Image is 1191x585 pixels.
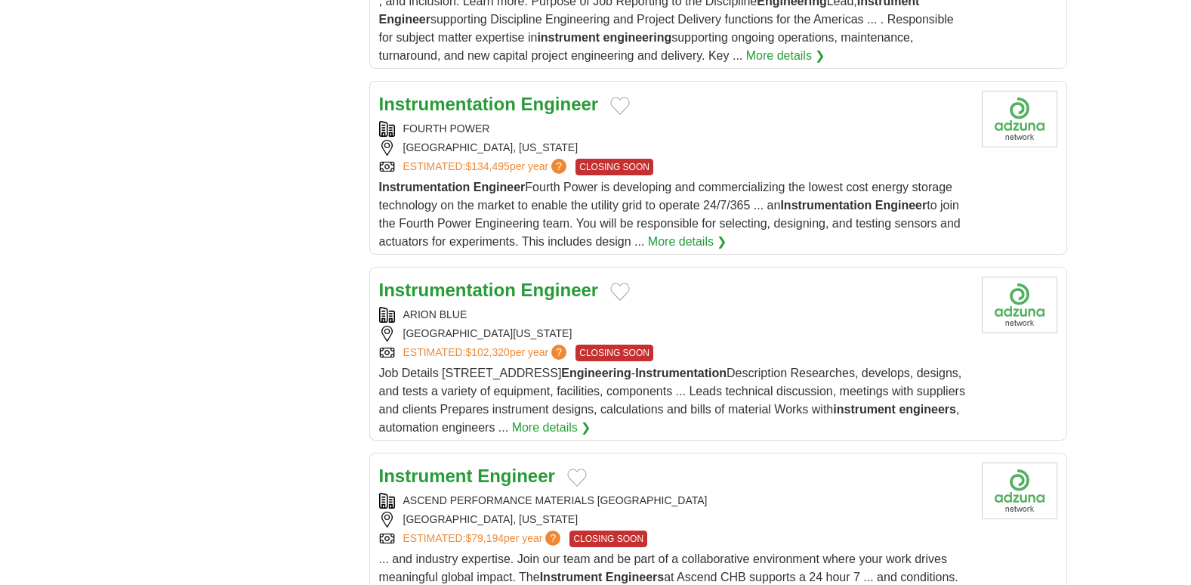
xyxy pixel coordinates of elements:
span: CLOSING SOON [575,159,653,175]
span: CLOSING SOON [575,345,653,361]
strong: Instrumentation [635,367,727,379]
a: Instrument Engineer [379,466,555,486]
div: ARION BLUE [379,307,970,323]
a: ESTIMATED:$102,320per year? [403,345,570,361]
strong: Instrumentation [780,199,872,212]
a: ESTIMATED:$134,495per year? [403,159,570,175]
strong: Engineer [379,13,430,26]
span: CLOSING SOON [569,531,647,547]
strong: Engineer [521,94,599,114]
span: ? [551,345,566,360]
button: Add to favorite jobs [610,283,630,301]
img: Company logo [982,463,1057,519]
strong: engineering [603,31,672,44]
div: [GEOGRAPHIC_DATA][US_STATE] [379,326,970,342]
strong: engineers [899,403,956,416]
img: Company logo [982,277,1057,333]
strong: Instrument [540,571,603,583]
div: ASCEND PERFORMANCE MATERIALS [GEOGRAPHIC_DATA] [379,493,970,509]
a: Instrumentation Engineer [379,94,599,114]
strong: instrument [833,403,896,416]
strong: Engineering [561,367,631,379]
span: ? [545,531,560,546]
strong: Engineer [474,181,525,193]
span: $102,320 [465,346,509,358]
strong: Instrumentation [379,181,471,193]
a: ESTIMATED:$79,194per year? [403,531,564,547]
img: Company logo [982,91,1057,147]
strong: Instrumentation [379,280,516,300]
a: More details ❯ [648,233,727,251]
span: $79,194 [465,532,504,544]
div: [GEOGRAPHIC_DATA], [US_STATE] [379,140,970,156]
strong: Engineer [521,280,599,300]
span: Fourth Power is developing and commercializing the lowest cost energy storage technology on the m... [379,181,961,248]
strong: instrument [537,31,600,44]
button: Add to favorite jobs [610,97,630,115]
a: More details ❯ [746,47,825,65]
strong: Engineers [606,571,664,583]
strong: Engineer [477,466,555,486]
div: FOURTH POWER [379,121,970,137]
strong: Instrument [379,466,473,486]
a: Instrumentation Engineer [379,280,599,300]
span: Job Details [STREET_ADDRESS] - Description Researches, develops, designs, and tests a variety of ... [379,367,965,434]
strong: Engineer [875,199,927,212]
div: [GEOGRAPHIC_DATA], [US_STATE] [379,512,970,528]
a: More details ❯ [512,419,591,437]
span: ? [551,159,566,174]
span: $134,495 [465,160,509,172]
button: Add to favorite jobs [567,469,587,487]
strong: Instrumentation [379,94,516,114]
